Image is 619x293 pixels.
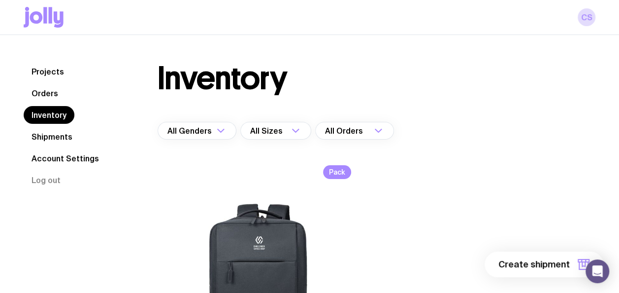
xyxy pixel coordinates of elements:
[578,8,595,26] a: CS
[24,84,66,102] a: Orders
[24,149,107,167] a: Account Settings
[240,122,311,140] div: Search for option
[323,165,351,179] span: Pack
[498,258,570,270] span: Create shipment
[158,122,236,140] div: Search for option
[158,63,287,94] h1: Inventory
[315,122,394,140] div: Search for option
[285,122,289,140] input: Search for option
[325,122,365,140] span: All Orders
[24,128,80,146] a: Shipments
[167,122,214,140] span: All Genders
[586,259,609,283] div: Open Intercom Messenger
[24,106,74,124] a: Inventory
[250,122,285,140] span: All Sizes
[24,63,72,80] a: Projects
[24,171,68,189] button: Log out
[485,252,603,277] button: Create shipment
[365,122,371,140] input: Search for option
